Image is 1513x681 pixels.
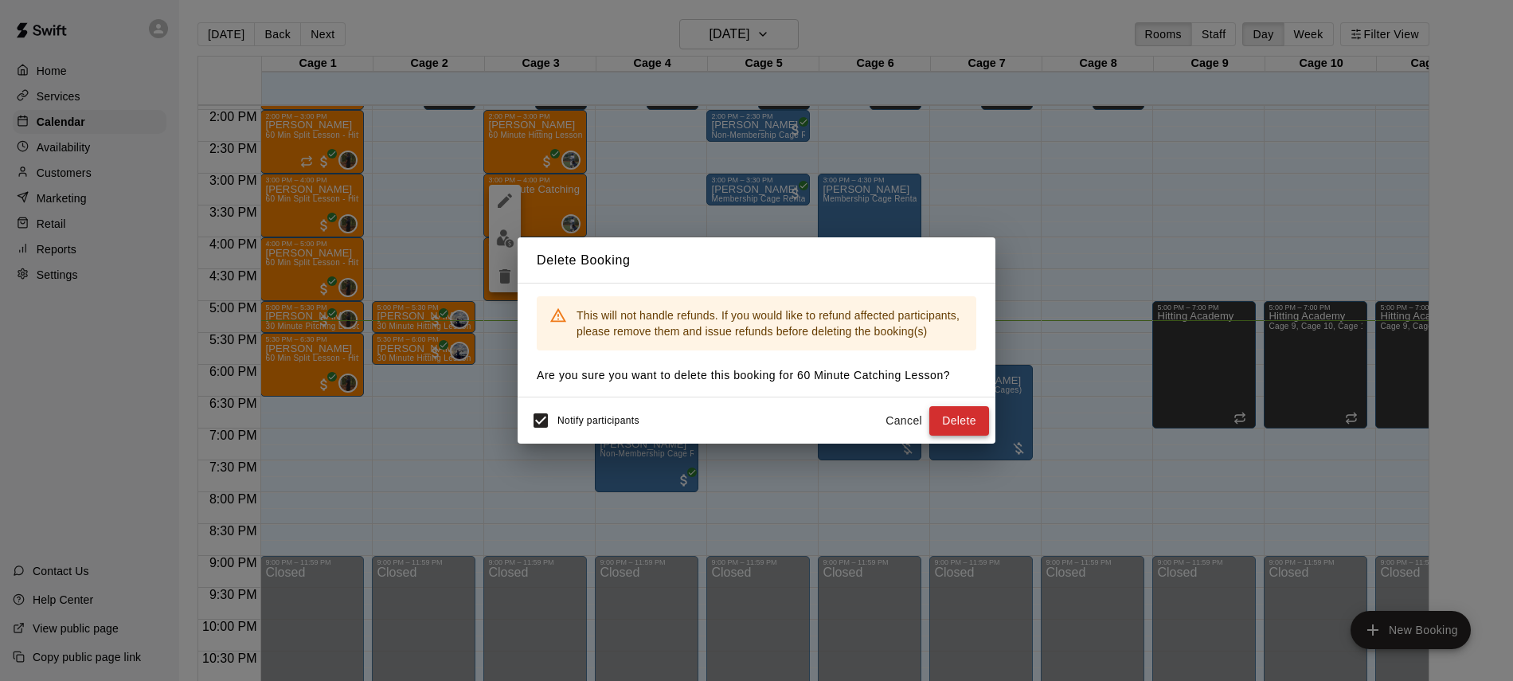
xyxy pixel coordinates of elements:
button: Delete [929,406,989,436]
p: Are you sure you want to delete this booking for 60 Minute Catching Lesson ? [537,367,976,384]
h2: Delete Booking [518,237,995,284]
span: Notify participants [557,416,639,427]
button: Cancel [878,406,929,436]
div: This will not handle refunds. If you would like to refund affected participants, please remove th... [577,301,964,346]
